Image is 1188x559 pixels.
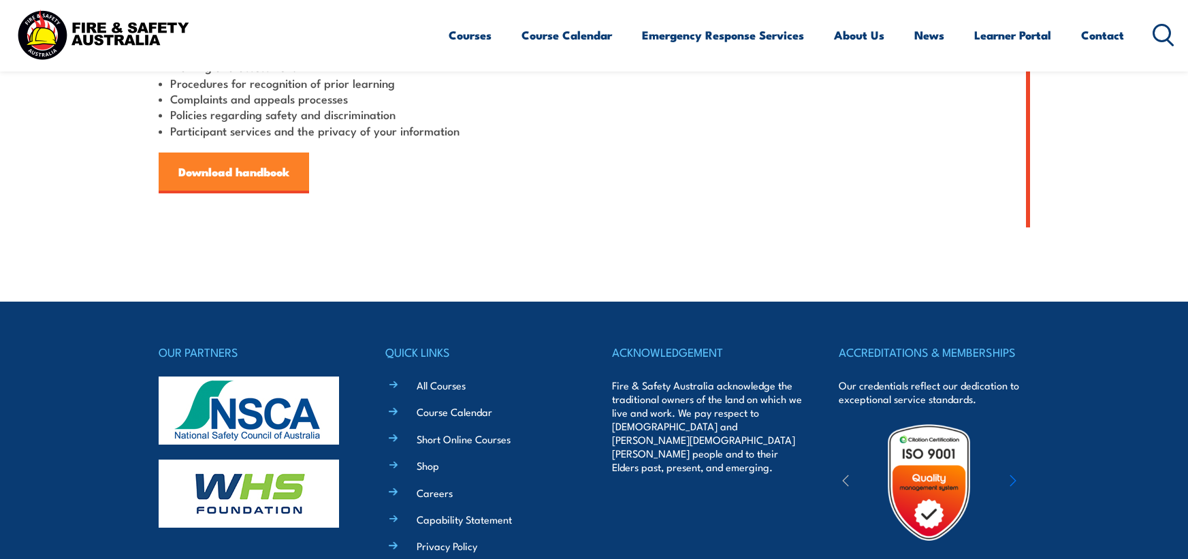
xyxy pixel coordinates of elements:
img: nsca-logo-footer [159,377,339,445]
a: All Courses [417,378,466,392]
a: News [914,17,944,53]
img: Untitled design (19) [869,423,989,542]
li: Policies regarding safety and discrimination [159,106,532,122]
a: Capability Statement [417,512,512,526]
a: Courses [449,17,492,53]
a: Download handbook [159,153,309,193]
a: About Us [834,17,884,53]
a: Course Calendar [417,404,492,419]
a: Shop [417,458,439,473]
img: whs-logo-footer [159,460,339,528]
h4: OUR PARTNERS [159,342,349,362]
li: Procedures for recognition of prior learning [159,75,532,91]
img: ewpa-logo [989,459,1108,506]
a: Careers [417,485,453,500]
h4: ACCREDITATIONS & MEMBERSHIPS [839,342,1029,362]
a: Privacy Policy [417,539,477,553]
a: Course Calendar [521,17,612,53]
p: Fire & Safety Australia acknowledge the traditional owners of the land on which we live and work.... [612,379,803,474]
h4: QUICK LINKS [385,342,576,362]
li: Complaints and appeals processes [159,91,532,106]
li: Participant services and the privacy of your information [159,123,532,138]
a: Learner Portal [974,17,1051,53]
h4: ACKNOWLEDGEMENT [612,342,803,362]
a: Short Online Courses [417,432,511,446]
a: Emergency Response Services [642,17,804,53]
p: Our credentials reflect our dedication to exceptional service standards. [839,379,1029,406]
a: Contact [1081,17,1124,53]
